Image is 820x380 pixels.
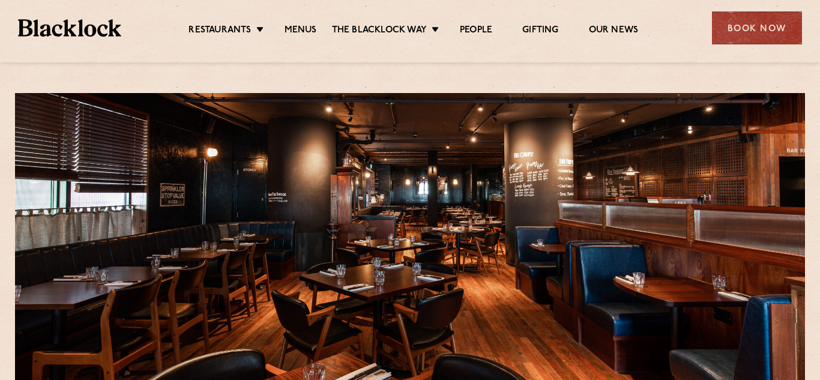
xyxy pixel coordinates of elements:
[285,25,317,38] a: Menus
[460,25,492,38] a: People
[589,25,639,38] a: Our News
[18,19,121,37] img: BL_Textured_Logo-footer-cropped.svg
[712,11,802,44] div: Book Now
[522,25,558,38] a: Gifting
[188,25,251,38] a: Restaurants
[332,25,427,38] a: The Blacklock Way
